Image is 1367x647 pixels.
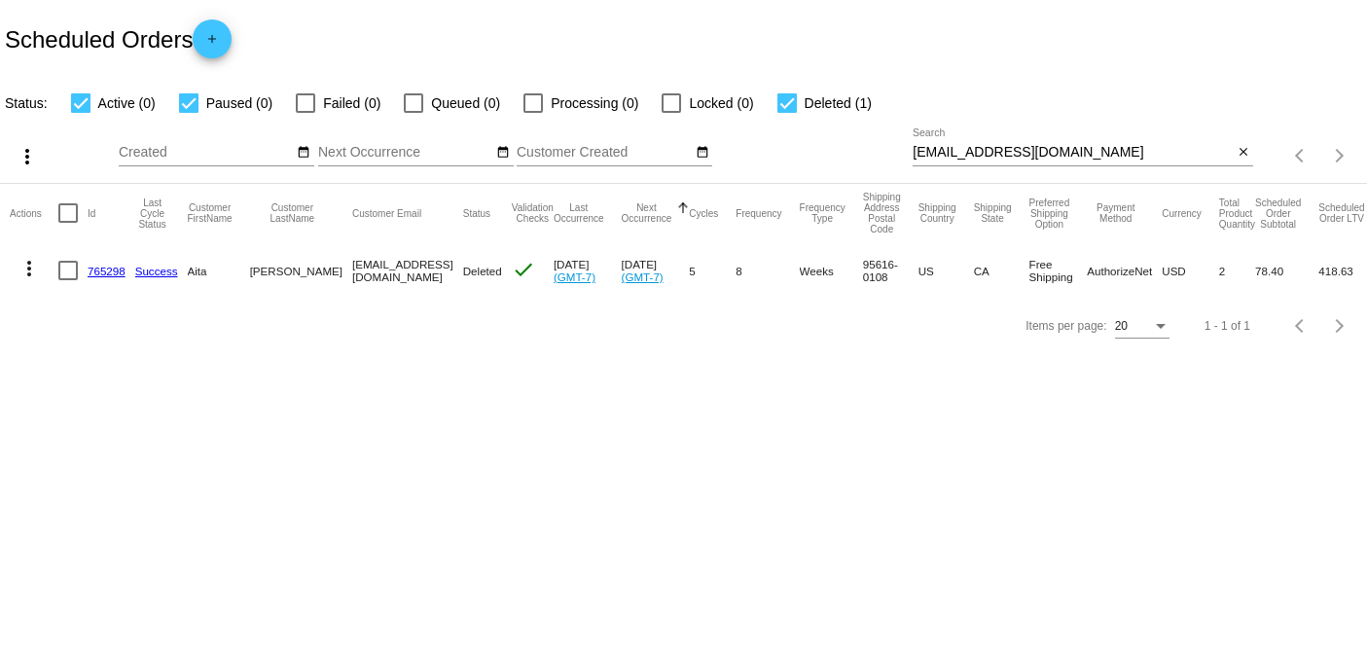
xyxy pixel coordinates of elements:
[1320,306,1359,345] button: Next page
[918,242,974,299] mat-cell: US
[1025,319,1106,333] div: Items per page:
[551,91,638,115] span: Processing (0)
[463,207,490,219] button: Change sorting for Status
[188,242,250,299] mat-cell: Aita
[16,145,39,168] mat-icon: more_vert
[352,242,463,299] mat-cell: [EMAIL_ADDRESS][DOMAIN_NAME]
[323,91,380,115] span: Failed (0)
[918,202,956,224] button: Change sorting for ShippingCountry
[1087,202,1144,224] button: Change sorting for PaymentMethod.Type
[974,202,1012,224] button: Change sorting for ShippingState
[18,257,41,280] mat-icon: more_vert
[736,207,781,219] button: Change sorting for Frequency
[554,202,604,224] button: Change sorting for LastOccurrenceUtc
[689,242,736,299] mat-cell: 5
[913,145,1233,161] input: Search
[554,242,622,299] mat-cell: [DATE]
[1320,136,1359,175] button: Next page
[512,184,554,242] mat-header-cell: Validation Checks
[10,184,58,242] mat-header-cell: Actions
[119,145,294,161] input: Created
[297,145,310,161] mat-icon: date_range
[1115,319,1128,333] span: 20
[554,270,595,283] a: (GMT-7)
[135,265,178,277] a: Success
[206,91,272,115] span: Paused (0)
[496,145,510,161] mat-icon: date_range
[736,242,799,299] mat-cell: 8
[1219,242,1255,299] mat-cell: 2
[135,198,170,230] button: Change sorting for LastProcessingCycleId
[352,207,421,219] button: Change sorting for CustomerEmail
[1162,207,1202,219] button: Change sorting for CurrencyIso
[1115,320,1169,334] mat-select: Items per page:
[1162,242,1219,299] mat-cell: USD
[250,202,335,224] button: Change sorting for CustomerLastName
[805,91,872,115] span: Deleted (1)
[512,258,535,281] mat-icon: check
[318,145,493,161] input: Next Occurrence
[88,265,126,277] a: 765298
[689,207,718,219] button: Change sorting for Cycles
[1205,319,1250,333] div: 1 - 1 of 1
[863,242,918,299] mat-cell: 95616-0108
[463,265,502,277] span: Deleted
[98,91,156,115] span: Active (0)
[5,19,232,58] h2: Scheduled Orders
[689,91,753,115] span: Locked (0)
[1029,242,1088,299] mat-cell: Free Shipping
[1219,184,1255,242] mat-header-cell: Total Product Quantity
[431,91,500,115] span: Queued (0)
[88,207,95,219] button: Change sorting for Id
[1087,242,1162,299] mat-cell: AuthorizeNet
[1281,136,1320,175] button: Previous page
[1255,242,1318,299] mat-cell: 78.40
[200,32,224,55] mat-icon: add
[622,242,690,299] mat-cell: [DATE]
[622,202,672,224] button: Change sorting for NextOccurrenceUtc
[863,192,901,234] button: Change sorting for ShippingPostcode
[188,202,233,224] button: Change sorting for CustomerFirstName
[696,145,709,161] mat-icon: date_range
[1281,306,1320,345] button: Previous page
[1255,198,1301,230] button: Change sorting for Subtotal
[250,242,352,299] mat-cell: [PERSON_NAME]
[1318,202,1364,224] button: Change sorting for LifetimeValue
[800,242,863,299] mat-cell: Weeks
[974,242,1029,299] mat-cell: CA
[1233,143,1253,163] button: Clear
[1237,145,1250,161] mat-icon: close
[800,202,845,224] button: Change sorting for FrequencyType
[1029,198,1070,230] button: Change sorting for PreferredShippingOption
[622,270,664,283] a: (GMT-7)
[5,95,48,111] span: Status:
[517,145,692,161] input: Customer Created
